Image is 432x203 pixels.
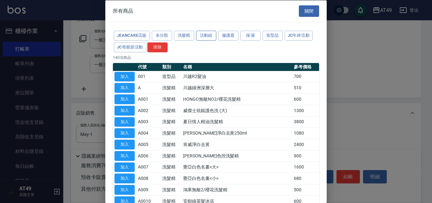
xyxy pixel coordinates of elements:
td: 1300 [292,105,319,116]
td: A009 [136,184,161,195]
th: 類別 [161,63,182,71]
button: 清除 [147,42,168,52]
td: 500 [292,184,319,195]
td: A008 [136,173,161,184]
button: 加入 [114,162,135,172]
button: 加入 [114,185,135,195]
button: 加入 [114,83,135,93]
button: 加入 [114,117,135,127]
td: 680 [292,173,319,184]
button: 未分類 [152,31,172,41]
p: 140 項商品 [113,54,319,60]
td: 洗髮精 [161,116,182,128]
td: 洗髮精 [161,173,182,184]
td: 洗髮精 [161,127,182,139]
td: 900 [292,150,319,162]
button: 關閉 [299,5,319,17]
td: 洗髮精 [161,82,182,93]
button: 加入 [114,72,135,81]
button: 加入 [114,105,135,115]
button: 加入 [114,140,135,149]
td: [PERSON_NAME]淨白去黃250ml [182,127,292,139]
button: 加入 [114,128,135,138]
td: 001 [136,71,161,82]
td: 510 [292,82,319,93]
td: [PERSON_NAME]色控洗髮精 [182,150,292,162]
td: A003 [136,116,161,128]
button: 加入 [114,151,135,161]
td: 威傑士炫銀護色洗 (大) [182,105,292,116]
td: 1600 [292,162,319,173]
button: 修護霜 [218,31,238,41]
td: 洗髮精 [161,93,182,105]
button: 洗髮精 [174,31,194,41]
td: 洗髮精 [161,105,182,116]
td: A007 [136,162,161,173]
td: A001 [136,93,161,105]
button: 加入 [114,174,135,183]
td: 覺亞白色名畫<大> [182,162,292,173]
button: JC母親節活動 [114,42,146,52]
button: 保濕 [240,31,261,41]
td: 洗髮精 [161,162,182,173]
td: 造型品 [161,71,182,82]
span: 所有商品 [113,8,133,14]
td: 川越R2髮油 [182,71,292,82]
button: 加入 [114,94,135,104]
td: A004 [136,127,161,139]
td: 700 [292,71,319,82]
button: JeanCare店販 [114,31,150,41]
td: 夏日情人精油洗髮精 [182,116,292,128]
td: A006 [136,150,161,162]
td: 覺亞白色名畫<小> [182,173,292,184]
td: HONGO無敵NO2/櫻花洗髮精 [182,93,292,105]
td: A005 [136,139,161,150]
td: 肯威淨白去黃 [182,139,292,150]
td: 川越綠洲深層大 [182,82,292,93]
td: 洗髮精 [161,150,182,162]
button: 造型品 [262,31,283,41]
td: 鴻果無敵2/櫻花洗髮精 [182,184,292,195]
td: 600 [292,93,319,105]
th: 代號 [136,63,161,71]
td: A002 [136,105,161,116]
td: 洗髮精 [161,184,182,195]
td: 1080 [292,127,319,139]
th: 參考價格 [292,63,319,71]
td: A [136,82,161,93]
th: 名稱 [182,63,292,71]
td: 2400 [292,139,319,150]
button: 活動組 [196,31,216,41]
td: 洗髮精 [161,139,182,150]
td: 3800 [292,116,319,128]
button: JC年終活動 [285,31,313,41]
